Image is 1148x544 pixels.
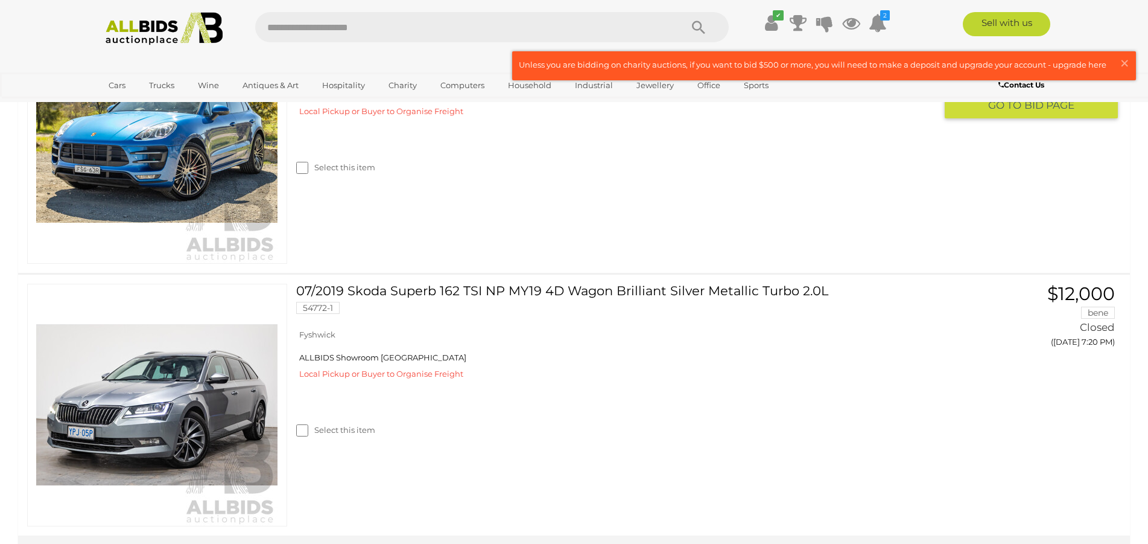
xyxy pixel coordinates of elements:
a: ✔ [763,12,781,34]
i: 2 [880,10,890,21]
a: $45,000 trh75 Closed ([DATE] 7:45 PM) GO TOBID PAGE [954,21,1118,120]
a: Wine [190,75,227,95]
a: Industrial [567,75,621,95]
span: GO TO [988,98,1024,112]
a: Hospitality [314,75,373,95]
img: Allbids.com.au [99,12,230,45]
a: Sports [736,75,776,95]
a: 07/2019 Skoda Superb 162 TSI NP MY19 4D Wagon Brilliant Silver Metallic Turbo 2.0L 54772-1 [305,284,936,323]
a: $12,000 bene Closed ([DATE] 7:20 PM) [954,284,1118,354]
a: Trucks [141,75,182,95]
label: Select this item [296,424,375,436]
a: Household [500,75,559,95]
a: Sell with us [963,12,1050,36]
a: Computers [433,75,492,95]
b: Contact Us [998,80,1044,89]
img: 54772-1a_ex.jpg [36,284,277,526]
img: 54796-1b_ex.jpg [36,22,277,263]
a: Jewellery [629,75,682,95]
a: [GEOGRAPHIC_DATA] [101,95,202,115]
button: GO TOBID PAGE [945,92,1118,118]
label: Select this item [296,162,375,173]
a: Office [690,75,728,95]
button: Search [668,12,729,42]
a: Cars [101,75,133,95]
i: ✔ [773,10,784,21]
span: × [1119,51,1130,75]
a: Antiques & Art [235,75,306,95]
a: 2 [869,12,887,34]
a: Charity [381,75,425,95]
span: $12,000 [1047,283,1115,305]
a: Contact Us [998,78,1047,92]
span: BID PAGE [1024,98,1074,112]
